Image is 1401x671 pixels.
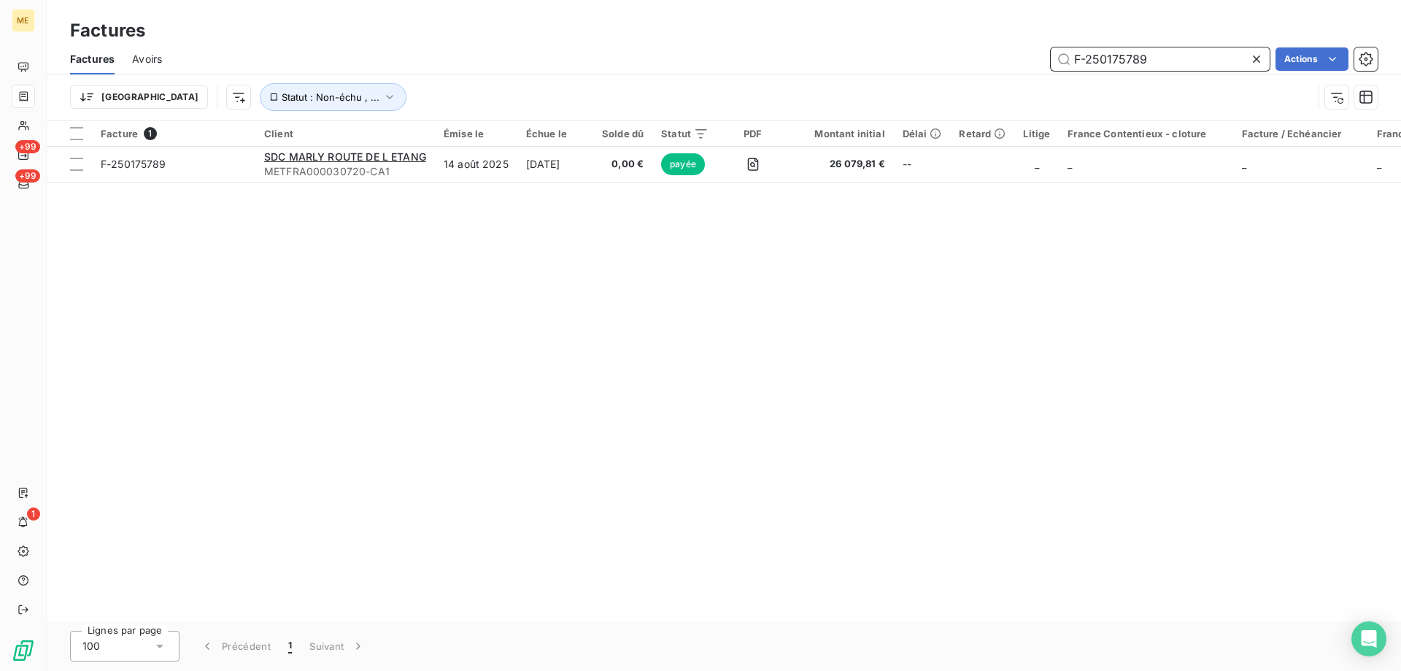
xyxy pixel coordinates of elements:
[264,128,426,139] div: Client
[1035,158,1039,170] span: _
[132,52,162,66] span: Avoirs
[894,147,951,182] td: --
[444,128,509,139] div: Émise le
[70,85,208,109] button: [GEOGRAPHIC_DATA]
[144,127,157,140] span: 1
[101,128,138,139] span: Facture
[1051,47,1270,71] input: Rechercher
[1242,128,1359,139] div: Facture / Echéancier
[1377,158,1381,170] span: _
[1023,128,1050,139] div: Litige
[602,157,644,172] span: 0,00 €
[526,128,584,139] div: Échue le
[264,150,426,163] span: SDC MARLY ROUTE DE L ETANG
[27,507,40,521] span: 1
[1068,158,1072,170] span: _
[12,9,35,32] div: ME
[82,639,100,653] span: 100
[101,158,166,170] span: F-250175789
[264,164,426,179] span: METFRA000030720-CA1
[70,18,145,44] h3: Factures
[12,639,35,662] img: Logo LeanPay
[288,639,292,653] span: 1
[661,153,705,175] span: payée
[279,631,301,662] button: 1
[959,128,1006,139] div: Retard
[301,631,374,662] button: Suivant
[282,91,379,103] span: Statut : Non-échu , ...
[1068,128,1224,139] div: France Contentieux - cloture
[903,128,942,139] div: Délai
[15,140,40,153] span: +99
[435,147,517,182] td: 14 août 2025
[797,157,884,172] span: 26 079,81 €
[726,128,779,139] div: PDF
[517,147,593,182] td: [DATE]
[70,52,115,66] span: Factures
[661,128,709,139] div: Statut
[15,169,40,183] span: +99
[1275,47,1348,71] button: Actions
[1242,158,1246,170] span: _
[191,631,279,662] button: Précédent
[1351,621,1386,656] div: Open Intercom Messenger
[260,83,406,111] button: Statut : Non-échu , ...
[797,128,884,139] div: Montant initial
[602,128,644,139] div: Solde dû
